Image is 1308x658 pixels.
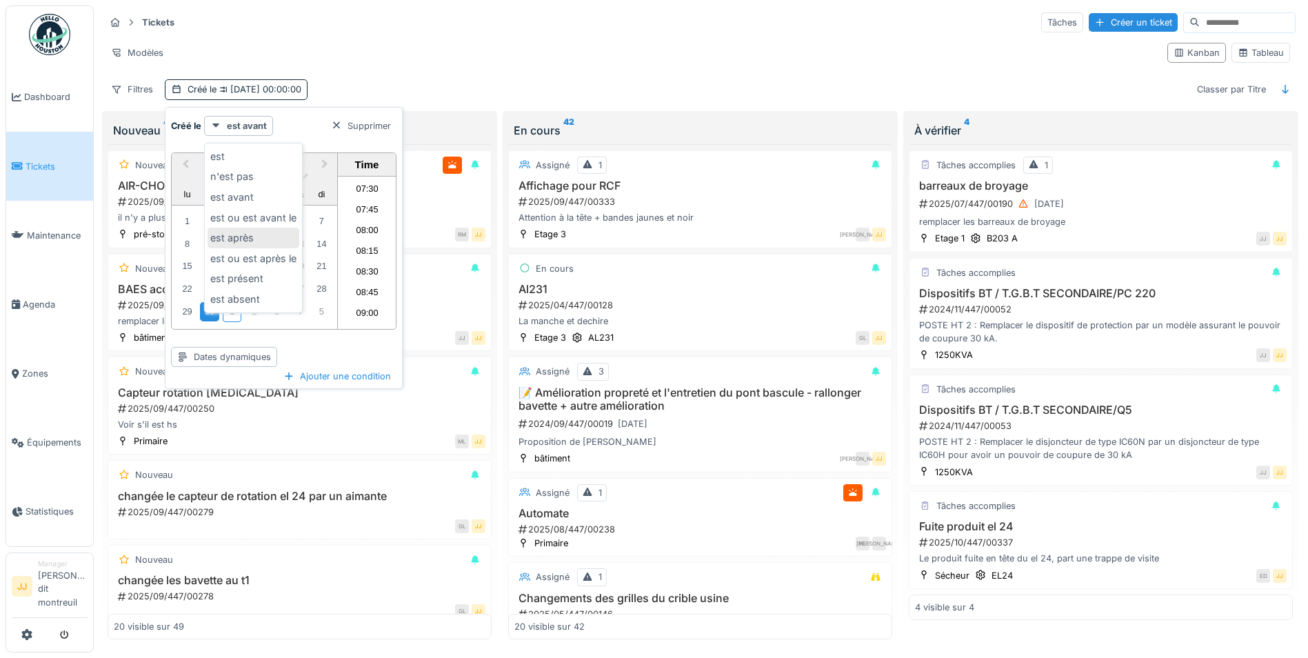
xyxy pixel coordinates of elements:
h3: Automate [514,507,886,520]
div: Nouveau [135,365,173,378]
div: Créer un ticket [1089,13,1178,32]
div: [PERSON_NAME] [856,452,869,466]
div: est avant [208,187,299,208]
div: Choose dimanche 7 septembre 2025 [312,212,331,230]
div: GL [856,331,869,345]
div: ML [856,537,869,550]
h3: Affichage pour RCF [514,179,886,192]
img: Badge_color-CXgf-gQk.svg [29,14,70,55]
div: Nouveau [135,553,173,566]
h3: 📝 Amélioration propreté et l'entretien du pont bascule - rallonger bavette + autre amélioration [514,386,886,412]
div: Primaire [134,435,168,448]
div: 1 [598,570,602,584]
div: Tâches [1041,12,1083,32]
div: Assigné [536,365,570,378]
div: 2025/09/447/00279 [117,506,485,519]
li: 08:15 [338,242,396,263]
div: [DATE] [1034,197,1064,210]
div: Primaire [534,537,568,550]
div: 20 visible sur 42 [514,620,585,633]
div: En cours [514,122,887,139]
strong: Créé le [171,119,201,132]
div: lundi [178,185,197,203]
li: 07:45 [338,201,396,221]
div: 2024/09/447/00019 [517,415,886,432]
div: Kanban [1174,46,1220,59]
li: 08:45 [338,283,396,304]
div: JJ [472,519,485,533]
sup: 4 [964,122,969,139]
div: Etage 3 [534,228,566,241]
div: JJ [1273,466,1287,479]
div: Le produit fuite en tête du el 24, part une trappe de visite [915,552,1287,565]
div: JJ [872,228,886,241]
div: Tableau [1238,46,1284,59]
div: 2024/11/447/00052 [918,303,1287,316]
strong: Tickets [137,16,180,29]
div: ML [455,435,469,448]
div: 2025/09/447/00255 [117,195,485,208]
div: Tâches accomplies [936,266,1016,279]
h3: Dispositifs BT / T.G.B.T SECONDAIRE/Q5 [915,403,1287,417]
h3: Changements des grilles du crible usine [514,592,886,605]
div: JJ [1256,348,1270,362]
div: 2025/09/447/00250 [117,402,485,415]
div: Etage 1 [935,232,965,245]
div: Manager [38,559,88,569]
div: GL [455,604,469,618]
div: Choose lundi 22 septembre 2025 [178,279,197,298]
div: Voir s'il est hs [114,418,485,431]
div: Dates dynamiques [171,347,277,367]
div: Tâches accomplies [936,159,1016,172]
span: Zones [22,367,88,380]
div: 3 [598,365,604,378]
div: EL24 [992,569,1013,582]
div: [PERSON_NAME] [872,537,886,550]
div: remplacer les barreaux de broyage [915,215,1287,228]
div: Choose dimanche 14 septembre 2025 [312,235,331,253]
sup: 42 [563,122,574,139]
span: Maintenance [27,229,88,242]
div: Filtres [105,79,159,99]
h3: BAES accueil [114,283,485,296]
div: 1 [1045,159,1048,172]
div: 2025/08/447/00238 [517,523,886,536]
div: Classer par Titre [1191,79,1272,99]
h3: Fuite produit el 24 [915,520,1287,533]
div: [PERSON_NAME] [856,228,869,241]
div: 2025/07/447/00190 [918,195,1287,212]
span: Tickets [26,160,88,173]
div: bâtiment [134,331,170,344]
button: Next Month [315,154,337,177]
div: Choose mardi 9 septembre 2025 [200,235,219,253]
div: 2025/04/447/00128 [517,299,886,312]
span: Équipements [27,436,88,449]
div: Choose mardi 2 septembre 2025 [200,212,219,230]
div: Tâches accomplies [936,383,1016,396]
div: est ou est après le [208,248,299,269]
div: Nouveau [113,122,486,139]
div: mardi [200,185,219,203]
div: JJ [472,604,485,618]
li: [PERSON_NAME] dit montreuil [38,559,88,615]
div: Choose lundi 15 septembre 2025 [178,257,197,275]
div: est ou est avant le [208,208,299,228]
div: Créé le [188,83,301,96]
div: JJ [1273,232,1287,246]
div: JJ [1273,569,1287,583]
div: est [208,146,299,167]
div: La manche et dechire [514,315,886,328]
div: il n'y a plus que 4 air chocs sur 8 qui fonctionnent [114,211,485,224]
div: Supprimer [325,117,396,135]
div: bâtiment [534,452,570,465]
div: Choose lundi 1 septembre 2025 [178,212,197,230]
div: Time [341,159,392,170]
span: [DATE] 00:00:00 [217,84,301,94]
div: Assigné [536,159,570,172]
div: Modèles [105,43,170,63]
div: Month septembre, 2025 [176,210,332,323]
div: 2025/05/447/00146 [517,608,886,621]
div: est après [208,228,299,248]
div: remplacer le BAES lors de sont arrivé [114,315,485,328]
div: 2025/09/447/00333 [517,195,886,208]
